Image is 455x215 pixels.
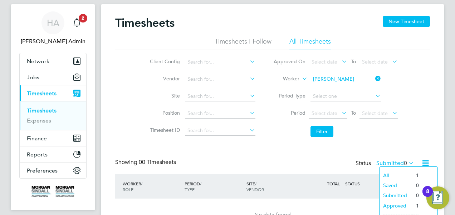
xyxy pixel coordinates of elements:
[267,75,299,82] label: Worker
[412,180,419,190] li: 0
[185,109,255,119] input: Search for...
[148,58,180,65] label: Client Config
[310,126,333,137] button: Filter
[19,37,87,46] span: Hays Admin
[27,74,39,81] span: Jobs
[20,85,86,101] button: Timesheets
[246,186,264,192] span: VENDOR
[115,159,177,166] div: Showing
[121,177,183,196] div: WORKER
[380,180,412,190] li: Saved
[27,58,49,65] span: Network
[426,186,449,209] button: Open Resource Center, 8 new notifications
[356,159,416,169] div: Status
[27,135,47,142] span: Finance
[310,74,381,84] input: Search for...
[115,16,175,30] h2: Timesheets
[273,92,305,99] label: Period Type
[200,181,201,186] span: /
[185,126,255,136] input: Search for...
[19,186,87,197] a: Go to home page
[273,58,305,65] label: Approved On
[27,167,58,174] span: Preferences
[148,110,180,116] label: Position
[27,90,57,97] span: Timesheets
[148,127,180,133] label: Timesheet ID
[380,170,412,180] li: All
[362,110,388,116] span: Select date
[185,57,255,67] input: Search for...
[412,190,419,200] li: 0
[426,191,429,201] div: 8
[148,75,180,82] label: Vendor
[27,117,51,124] a: Expenses
[412,170,419,180] li: 1
[376,160,414,167] label: Submitted
[31,186,74,197] img: morgansindall-logo-retina.png
[148,92,180,99] label: Site
[412,201,419,211] li: 1
[183,177,245,196] div: PERIOD
[185,74,255,84] input: Search for...
[289,37,331,50] li: All Timesheets
[383,16,430,27] button: New Timesheet
[404,160,407,167] span: 0
[20,130,86,146] button: Finance
[255,181,256,186] span: /
[362,59,388,65] span: Select date
[215,37,271,50] li: Timesheets I Follow
[312,59,337,65] span: Select date
[139,159,176,166] span: 00 Timesheets
[47,18,59,27] span: HA
[70,11,84,34] a: 2
[20,146,86,162] button: Reports
[20,69,86,85] button: Jobs
[141,181,142,186] span: /
[273,110,305,116] label: Period
[310,91,381,101] input: Select one
[327,181,340,186] span: TOTAL
[27,151,48,158] span: Reports
[343,177,381,190] div: STATUS
[380,201,412,211] li: Approved
[312,110,337,116] span: Select date
[20,101,86,130] div: Timesheets
[79,14,87,22] span: 2
[20,53,86,69] button: Network
[20,162,86,178] button: Preferences
[245,177,307,196] div: SITE
[123,186,133,192] span: ROLE
[11,4,95,210] nav: Main navigation
[27,107,57,114] a: Timesheets
[19,11,87,46] a: HA[PERSON_NAME] Admin
[185,186,195,192] span: TYPE
[349,57,358,66] span: To
[349,108,358,117] span: To
[380,190,412,200] li: Submitted
[185,91,255,101] input: Search for...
